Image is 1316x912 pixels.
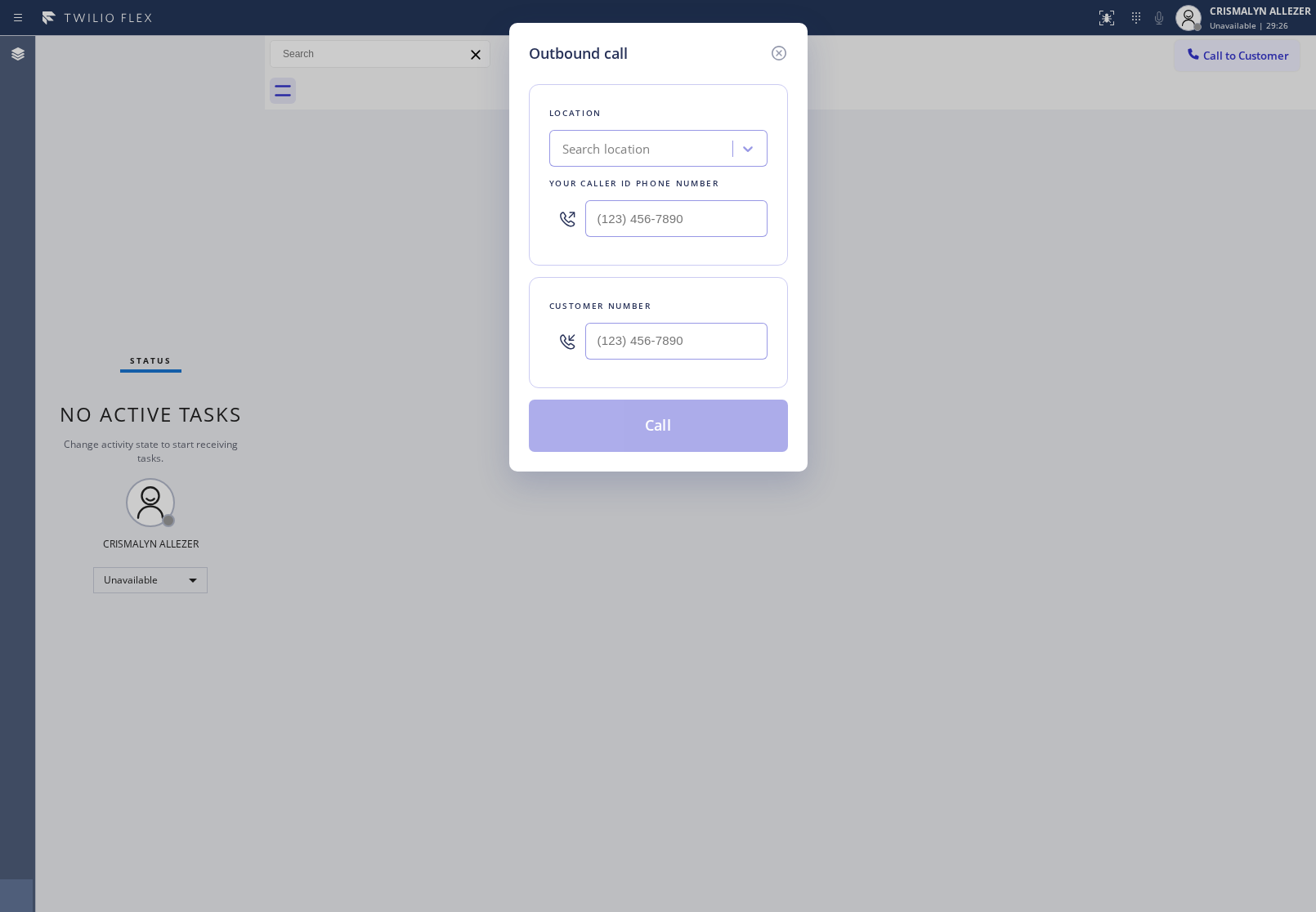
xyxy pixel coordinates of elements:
[549,175,768,192] div: Your caller id phone number
[529,400,788,452] button: Call
[585,323,768,360] input: (123) 456-7890
[549,105,768,122] div: Location
[562,140,651,159] div: Search location
[529,42,628,65] h5: Outbound call
[549,297,768,315] div: Customer number
[585,200,768,237] input: (123) 456-7890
